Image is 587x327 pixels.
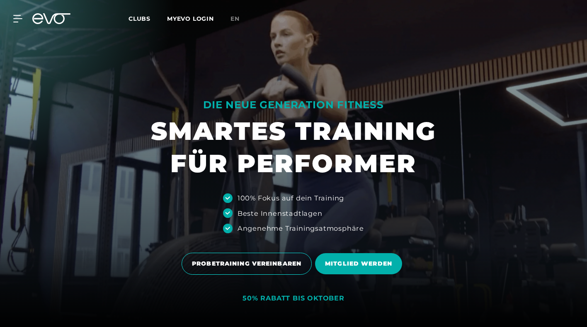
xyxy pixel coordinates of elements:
div: DIE NEUE GENERATION FITNESS [151,98,436,112]
a: MITGLIED WERDEN [315,247,405,281]
div: Beste Innenstadtlagen [238,208,323,218]
a: MYEVO LOGIN [167,15,214,22]
div: 100% Fokus auf dein Training [238,193,344,203]
span: MITGLIED WERDEN [325,259,392,268]
span: Clubs [129,15,150,22]
a: Clubs [129,15,167,22]
span: PROBETRAINING VEREINBAREN [192,259,301,268]
a: en [230,14,250,24]
span: en [230,15,240,22]
h1: SMARTES TRAINING FÜR PERFORMER [151,115,436,180]
div: Angenehme Trainingsatmosphäre [238,223,364,233]
div: 50% RABATT BIS OKTOBER [243,294,344,303]
a: PROBETRAINING VEREINBAREN [182,246,315,281]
